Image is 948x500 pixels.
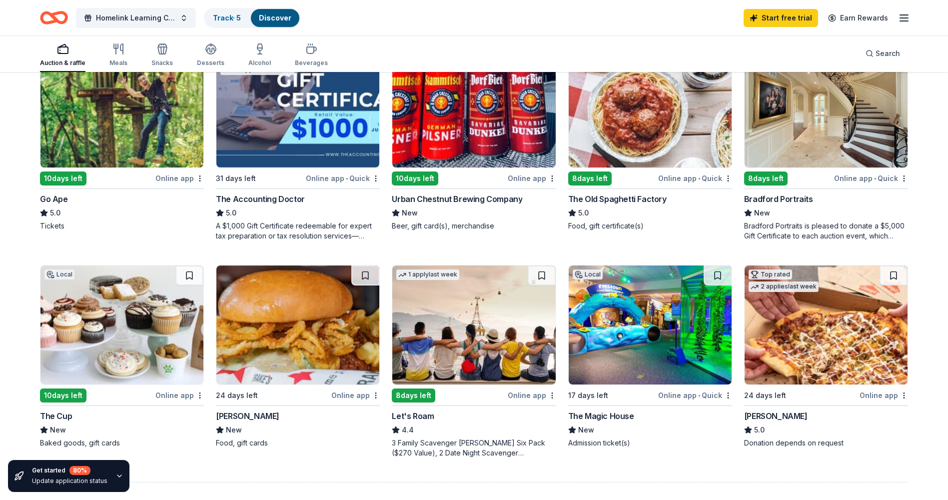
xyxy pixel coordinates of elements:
img: Image for Go Ape [40,48,203,167]
div: Donation depends on request [744,438,908,448]
div: The Cup [40,410,72,422]
a: Home [40,6,68,29]
div: 24 days left [744,389,786,401]
div: Meals [109,59,127,67]
a: Image for The CupLocal10days leftOnline appThe CupNewBaked goods, gift cards [40,265,204,448]
button: Desserts [197,39,224,72]
div: Online app Quick [834,172,908,184]
a: Image for Casey'sTop rated2 applieslast week24 days leftOnline app[PERSON_NAME]5.0Donation depend... [744,265,908,448]
span: 5.0 [754,424,765,436]
div: Auction & raffle [40,59,85,67]
a: Start free trial [744,9,818,27]
div: Online app Quick [658,389,732,401]
button: Track· 5Discover [204,8,300,28]
div: Online app [508,172,556,184]
span: Search [876,47,900,59]
span: 5.0 [50,207,60,219]
div: 24 days left [216,389,258,401]
div: 8 days left [392,388,435,402]
span: • [698,391,700,399]
div: Beer, gift card(s), merchandise [392,221,556,231]
span: New [226,424,242,436]
div: Bradford Portraits is pleased to donate a $5,000 Gift Certificate to each auction event, which in... [744,221,908,241]
div: 1 apply last week [396,269,459,280]
div: Online app [155,389,204,401]
span: New [402,207,418,219]
img: Image for Urban Chestnut Brewing Company [392,48,555,167]
div: Local [573,269,603,279]
a: Image for The Magic HouseLocal17 days leftOnline app•QuickThe Magic HouseNewAdmission ticket(s) [568,265,732,448]
span: 5.0 [226,207,236,219]
div: Beverages [295,59,328,67]
div: [PERSON_NAME] [744,410,808,422]
div: [PERSON_NAME] [216,410,279,422]
div: 10 days left [40,171,86,185]
a: Image for Drake's24 days leftOnline app[PERSON_NAME]NewFood, gift cards [216,265,380,448]
img: Image for The Cup [40,265,203,384]
div: Snacks [151,59,173,67]
div: Online app [508,389,556,401]
img: Image for The Old Spaghetti Factory [569,48,732,167]
span: • [874,174,876,182]
div: Alcohol [248,59,271,67]
img: Image for The Accounting Doctor [216,48,379,167]
div: Online app Quick [658,172,732,184]
button: Search [858,43,908,63]
button: Alcohol [248,39,271,72]
div: 8 days left [744,171,788,185]
div: A $1,000 Gift Certificate redeemable for expert tax preparation or tax resolution services—recipi... [216,221,380,241]
a: Earn Rewards [822,9,894,27]
div: Get started [32,466,107,475]
div: The Magic House [568,410,634,422]
div: 10 days left [392,171,438,185]
div: Desserts [197,59,224,67]
div: Urban Chestnut Brewing Company [392,193,522,205]
div: Update application status [32,477,107,485]
button: Auction & raffle [40,39,85,72]
div: 10 days left [40,388,86,402]
button: Homelink Learning Center Fundraiser [76,8,196,28]
img: Image for Let's Roam [392,265,555,384]
div: 3 Family Scavenger [PERSON_NAME] Six Pack ($270 Value), 2 Date Night Scavenger [PERSON_NAME] Two ... [392,438,556,458]
img: Image for Bradford Portraits [745,48,908,167]
div: Let's Roam [392,410,434,422]
a: Image for Go Ape10days leftOnline appGo Ape5.0Tickets [40,48,204,231]
span: Homelink Learning Center Fundraiser [96,12,176,24]
span: 4.4 [402,424,414,436]
img: Image for Casey's [745,265,908,384]
div: Top rated [749,269,792,279]
div: 80 % [69,466,90,475]
div: The Old Spaghetti Factory [568,193,667,205]
a: Discover [259,13,291,22]
div: 17 days left [568,389,608,401]
div: 2 applies last week [749,281,819,292]
div: Bradford Portraits [744,193,813,205]
a: Image for Let's Roam1 applylast week8days leftOnline appLet's Roam4.43 Family Scavenger [PERSON_N... [392,265,556,458]
div: 8 days left [568,171,612,185]
span: New [50,424,66,436]
div: Tickets [40,221,204,231]
div: 31 days left [216,172,256,184]
button: Beverages [295,39,328,72]
span: • [698,174,700,182]
span: New [754,207,770,219]
span: • [346,174,348,182]
a: Image for The Old Spaghetti Factory3 applieslast week8days leftOnline app•QuickThe Old Spaghetti ... [568,48,732,231]
span: 5.0 [578,207,589,219]
img: Image for The Magic House [569,265,732,384]
div: Online app [331,389,380,401]
a: Image for The Accounting DoctorTop rated20 applieslast week31 days leftOnline app•QuickThe Accoun... [216,48,380,241]
div: Online app Quick [306,172,380,184]
button: Snacks [151,39,173,72]
div: Food, gift cards [216,438,380,448]
div: Baked goods, gift cards [40,438,204,448]
div: Go Ape [40,193,68,205]
button: Meals [109,39,127,72]
div: Local [44,269,74,279]
div: Admission ticket(s) [568,438,732,448]
a: Image for Urban Chestnut Brewing CompanyLocal10days leftOnline appUrban Chestnut Brewing CompanyN... [392,48,556,231]
div: Online app [860,389,908,401]
a: Image for Bradford Portraits20 applieslast week8days leftOnline app•QuickBradford PortraitsNewBra... [744,48,908,241]
img: Image for Drake's [216,265,379,384]
div: The Accounting Doctor [216,193,305,205]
